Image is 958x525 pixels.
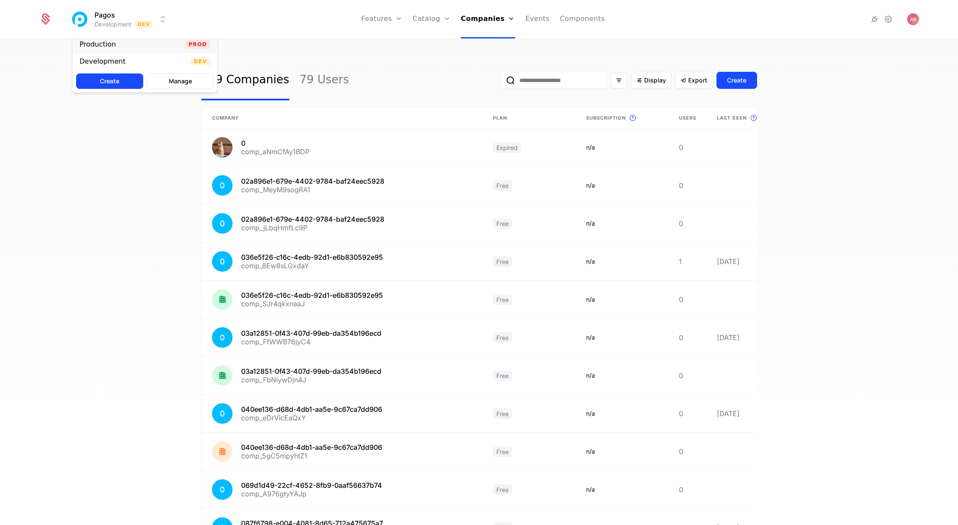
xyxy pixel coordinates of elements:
span: Prod [185,40,210,49]
button: Manage [147,73,214,89]
div: Select environment [72,32,218,93]
button: Create [76,73,143,89]
span: Dev [190,57,210,66]
div: Production [80,41,116,48]
div: Development [80,58,126,65]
